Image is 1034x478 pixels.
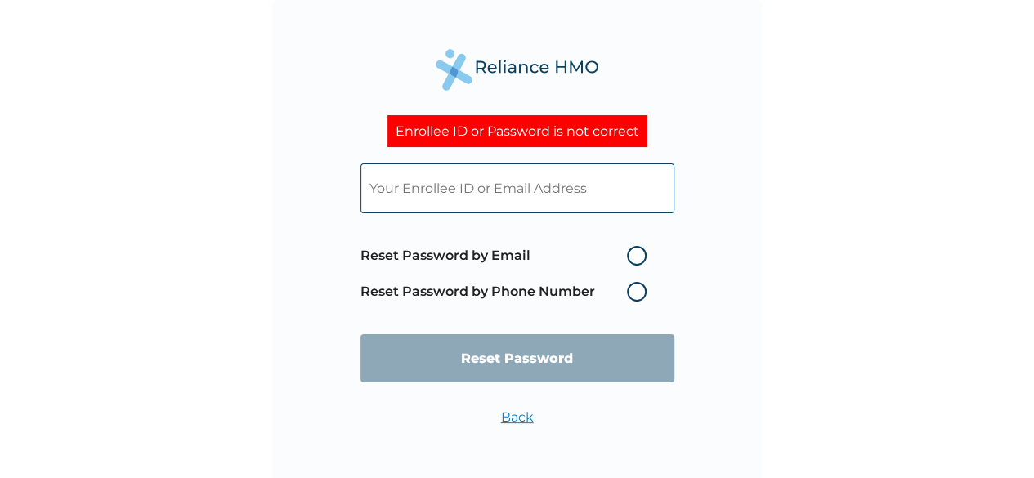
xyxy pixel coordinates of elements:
[360,282,655,302] label: Reset Password by Phone Number
[436,49,599,91] img: Reliance Health's Logo
[360,246,655,266] label: Reset Password by Email
[360,238,655,310] span: Password reset method
[387,115,647,147] div: Enrollee ID or Password is not correct
[360,334,674,382] input: Reset Password
[501,409,534,425] a: Back
[360,163,674,213] input: Your Enrollee ID or Email Address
